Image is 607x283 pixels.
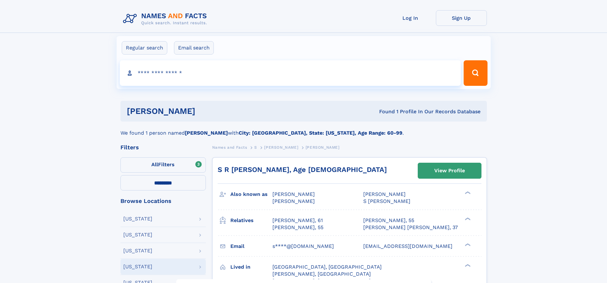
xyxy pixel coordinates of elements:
[463,191,471,195] div: ❯
[306,145,340,150] span: [PERSON_NAME]
[264,143,298,151] a: [PERSON_NAME]
[123,232,152,237] div: [US_STATE]
[174,41,214,55] label: Email search
[464,60,487,86] button: Search Button
[272,217,323,224] a: [PERSON_NAME], 61
[122,41,167,55] label: Regular search
[463,263,471,267] div: ❯
[120,10,212,27] img: Logo Names and Facts
[463,217,471,221] div: ❯
[123,248,152,253] div: [US_STATE]
[185,130,228,136] b: [PERSON_NAME]
[436,10,487,26] a: Sign Up
[272,191,315,197] span: [PERSON_NAME]
[418,163,481,178] a: View Profile
[254,143,257,151] a: S
[151,161,158,168] span: All
[272,271,371,277] span: [PERSON_NAME], [GEOGRAPHIC_DATA]
[239,130,402,136] b: City: [GEOGRAPHIC_DATA], State: [US_STATE], Age Range: 60-99
[120,145,206,150] div: Filters
[363,191,406,197] span: [PERSON_NAME]
[120,198,206,204] div: Browse Locations
[363,217,414,224] a: [PERSON_NAME], 55
[363,224,458,231] a: [PERSON_NAME] [PERSON_NAME], 37
[264,145,298,150] span: [PERSON_NAME]
[127,107,287,115] h1: [PERSON_NAME]
[218,166,387,174] a: S R [PERSON_NAME], Age [DEMOGRAPHIC_DATA]
[463,242,471,247] div: ❯
[230,262,272,272] h3: Lived in
[230,215,272,226] h3: Relatives
[272,224,323,231] a: [PERSON_NAME], 55
[230,241,272,252] h3: Email
[120,60,461,86] input: search input
[123,216,152,221] div: [US_STATE]
[120,122,487,137] div: We found 1 person named with .
[287,108,481,115] div: Found 1 Profile In Our Records Database
[230,189,272,200] h3: Also known as
[272,264,382,270] span: [GEOGRAPHIC_DATA], [GEOGRAPHIC_DATA]
[363,243,452,249] span: [EMAIL_ADDRESS][DOMAIN_NAME]
[363,198,410,204] span: S [PERSON_NAME]
[385,10,436,26] a: Log In
[120,157,206,173] label: Filters
[434,163,465,178] div: View Profile
[254,145,257,150] span: S
[272,198,315,204] span: [PERSON_NAME]
[123,264,152,269] div: [US_STATE]
[212,143,247,151] a: Names and Facts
